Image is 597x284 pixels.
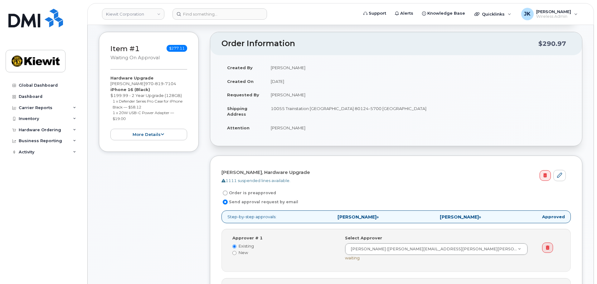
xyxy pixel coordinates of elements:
a: Knowledge Base [418,7,469,20]
strong: Created On [227,79,254,84]
h2: Order Information [221,39,538,48]
small: 1 x Defender Series Pro Case for iPhone Black — $58.12 [113,99,182,109]
div: 1111 suspended lines available. [221,178,566,184]
span: 819 [153,81,163,86]
p: Step-by-step approvals: [221,210,571,223]
span: Wireless Admin [536,14,571,19]
strong: Created By [227,65,253,70]
input: Send approval request by email [223,200,228,205]
input: Existing [232,244,236,248]
a: Support [359,7,391,20]
label: New [232,250,336,256]
strong: [PERSON_NAME] [440,214,479,220]
td: [DATE] [265,75,571,88]
span: » [337,215,379,219]
span: waiting [345,255,360,260]
td: [PERSON_NAME] [265,61,571,75]
span: $277.11 [167,45,187,52]
span: » [440,215,481,219]
span: [PERSON_NAME] ([PERSON_NAME][EMAIL_ADDRESS][PERSON_NAME][PERSON_NAME][DOMAIN_NAME]) [347,246,518,252]
span: [PERSON_NAME] [536,9,571,14]
small: 1 x 20W USB-C Power Adapter — $19.00 [113,110,174,121]
a: Item #1 [110,44,140,53]
span: Support [369,10,386,17]
td: [PERSON_NAME] [265,121,571,135]
iframe: Messenger Launcher [570,257,592,279]
div: $290.97 [538,38,566,50]
input: New [232,251,236,255]
input: Find something... [172,8,267,20]
div: Jamie Krussel [517,8,582,20]
td: 10055 Trainstation [GEOGRAPHIC_DATA] 80124-5700 [GEOGRAPHIC_DATA] [265,102,571,121]
span: 970 [145,81,176,86]
label: Existing [232,243,336,249]
span: Alerts [400,10,413,17]
small: Waiting On Approval [110,55,160,60]
a: Kiewit Corporation [102,8,164,20]
label: Select Approver [345,235,382,241]
div: Quicklinks [470,8,516,20]
button: more details [110,129,187,140]
strong: Requested By [227,92,259,97]
td: [PERSON_NAME] [265,88,571,102]
span: JK [524,10,531,18]
strong: Shipping Address [227,106,247,117]
a: [PERSON_NAME] ([PERSON_NAME][EMAIL_ADDRESS][PERSON_NAME][PERSON_NAME][DOMAIN_NAME]) [345,243,527,255]
strong: Attention [227,125,250,130]
input: Order is preapproved [223,190,228,195]
strong: [PERSON_NAME] [337,214,376,220]
label: Order is preapproved [221,189,276,197]
h4: [PERSON_NAME], Hardware Upgrade [221,170,566,175]
label: Approver # 1 [232,235,263,241]
strong: Hardware Upgrade [110,75,153,80]
label: Send approval request by email [221,198,298,206]
div: [PERSON_NAME] $199.99 - 2 Year Upgrade (128GB) [110,75,187,140]
span: 7104 [163,81,176,86]
a: Alerts [391,7,418,20]
strong: iPhone 16 (Black) [110,87,150,92]
strong: Approved [542,214,565,220]
span: Quicklinks [482,12,505,17]
span: Knowledge Base [427,10,465,17]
